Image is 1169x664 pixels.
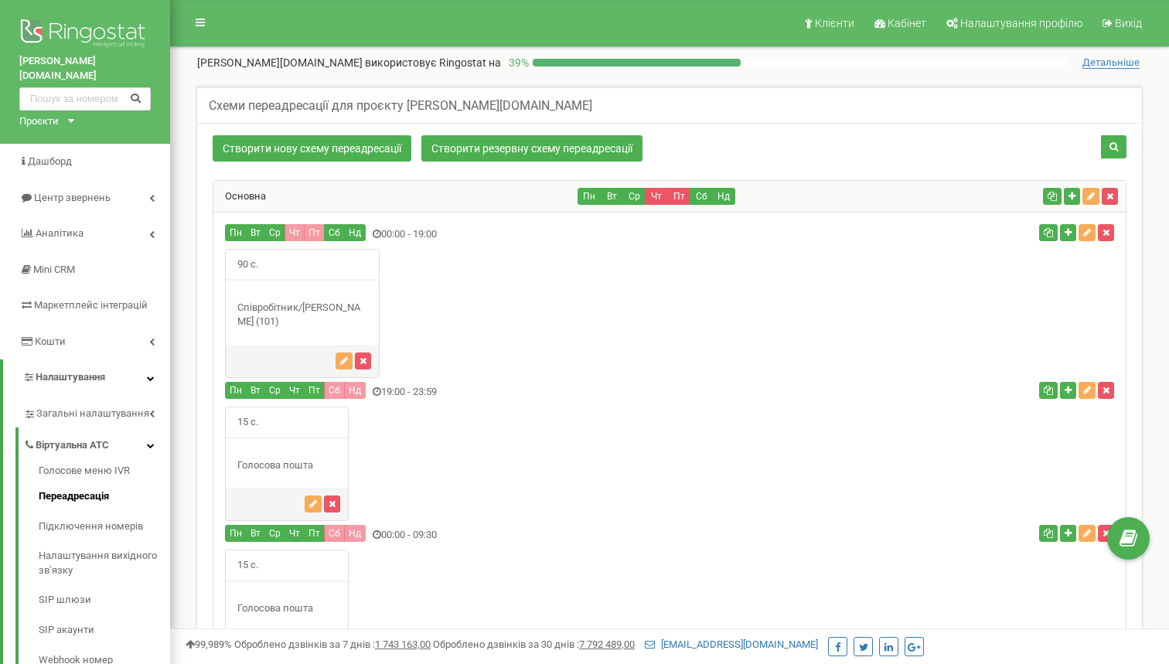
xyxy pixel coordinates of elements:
[324,382,345,399] button: Сб
[304,525,325,542] button: Пт
[213,382,822,403] div: 19:00 - 23:59
[264,382,285,399] button: Ср
[39,615,170,645] a: SIP акаунти
[23,396,170,427] a: Загальні налаштування
[225,224,247,241] button: Пн
[344,525,366,542] button: Нд
[579,638,635,650] u: 7 792 489,00
[375,638,431,650] u: 1 743 163,00
[39,585,170,615] a: SIP шлюзи
[667,188,690,205] button: Пт
[304,224,325,241] button: Пт
[19,114,59,129] div: Проєкти
[888,17,926,29] span: Кабінет
[285,382,305,399] button: Чт
[36,438,109,453] span: Віртуальна АТС
[34,299,148,311] span: Маркетплейс інтеграцій
[1101,135,1126,158] button: Пошук схеми переадресації
[213,525,822,546] div: 00:00 - 09:30
[19,87,151,111] input: Пошук за номером
[226,250,270,280] span: 90 с.
[19,54,151,83] a: [PERSON_NAME][DOMAIN_NAME]
[186,638,232,650] span: 99,989%
[246,382,265,399] button: Вт
[344,382,366,399] button: Нд
[645,188,668,205] button: Чт
[36,407,149,421] span: Загальні налаштування
[39,482,170,512] a: Переадресація
[226,601,348,616] div: Голосова пошта
[213,190,266,202] a: Основна
[365,56,501,69] span: використовує Ringostat на
[285,525,305,542] button: Чт
[264,224,285,241] button: Ср
[501,55,533,70] p: 39 %
[23,427,170,459] a: Віртуальна АТС
[690,188,713,205] button: Сб
[213,135,411,162] a: Створити нову схему переадресації
[213,224,822,245] div: 00:00 - 19:00
[36,227,83,239] span: Аналiтика
[3,359,170,396] a: Налаштування
[225,382,247,399] button: Пн
[815,17,854,29] span: Клієнти
[600,188,623,205] button: Вт
[246,224,265,241] button: Вт
[304,382,325,399] button: Пт
[645,638,818,650] a: [EMAIL_ADDRESS][DOMAIN_NAME]
[578,188,601,205] button: Пн
[226,458,348,473] div: Голосова пошта
[226,550,270,581] span: 15 с.
[39,512,170,542] a: Підключення номерів
[264,525,285,542] button: Ср
[39,464,170,482] a: Голосове меню IVR
[433,638,635,650] span: Оброблено дзвінків за 30 днів :
[324,224,345,241] button: Сб
[712,188,735,205] button: Нд
[1116,577,1154,614] iframe: Intercom live chat
[285,224,305,241] button: Чт
[344,224,366,241] button: Нд
[1115,17,1142,29] span: Вихід
[34,192,111,203] span: Центр звернень
[19,15,151,54] img: Ringostat logo
[35,335,66,347] span: Кошти
[36,371,105,383] span: Налаштування
[209,99,592,113] h5: Схеми переадресації для проєкту [PERSON_NAME][DOMAIN_NAME]
[234,638,431,650] span: Оброблено дзвінків за 7 днів :
[622,188,646,205] button: Ср
[246,525,265,542] button: Вт
[33,264,75,275] span: Mini CRM
[225,525,247,542] button: Пн
[1082,56,1140,69] span: Детальніше
[226,301,379,329] div: Співробітник/[PERSON_NAME] (101)
[421,135,642,162] a: Створити резервну схему переадресації
[197,55,501,70] p: [PERSON_NAME][DOMAIN_NAME]
[324,525,345,542] button: Сб
[226,407,270,438] span: 15 с.
[39,541,170,585] a: Налаштування вихідного зв’язку
[28,155,72,167] span: Дашборд
[960,17,1082,29] span: Налаштування профілю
